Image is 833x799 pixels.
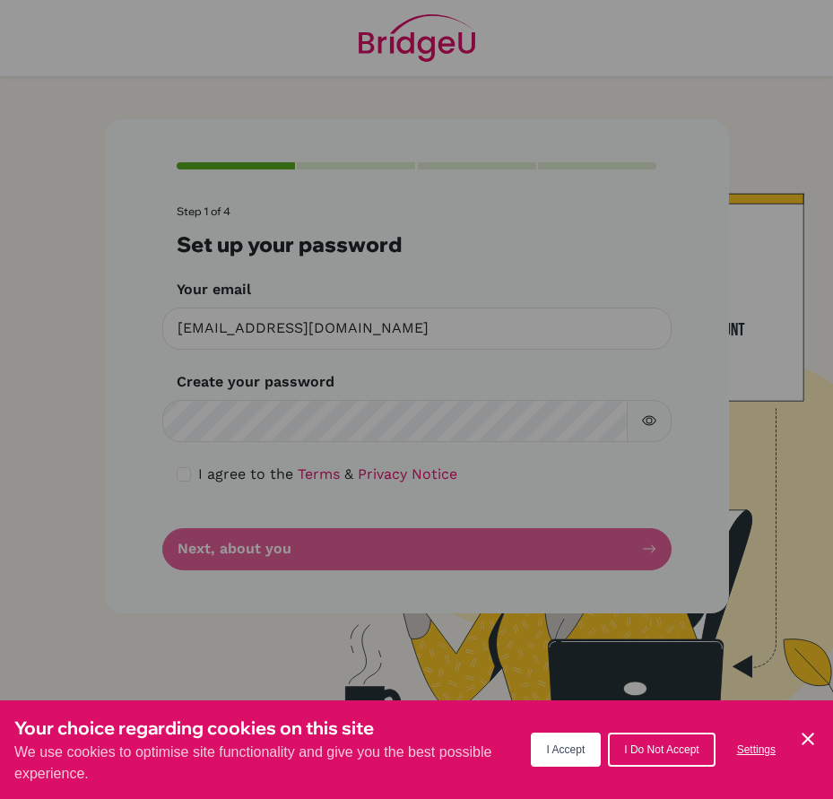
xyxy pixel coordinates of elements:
[723,734,790,765] button: Settings
[531,733,602,767] button: I Accept
[737,743,776,756] span: Settings
[547,743,586,756] span: I Accept
[797,728,819,750] button: Save and close
[608,733,715,767] button: I Do Not Accept
[14,742,531,785] p: We use cookies to optimise site functionality and give you the best possible experience.
[624,743,699,756] span: I Do Not Accept
[14,715,531,742] h3: Your choice regarding cookies on this site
